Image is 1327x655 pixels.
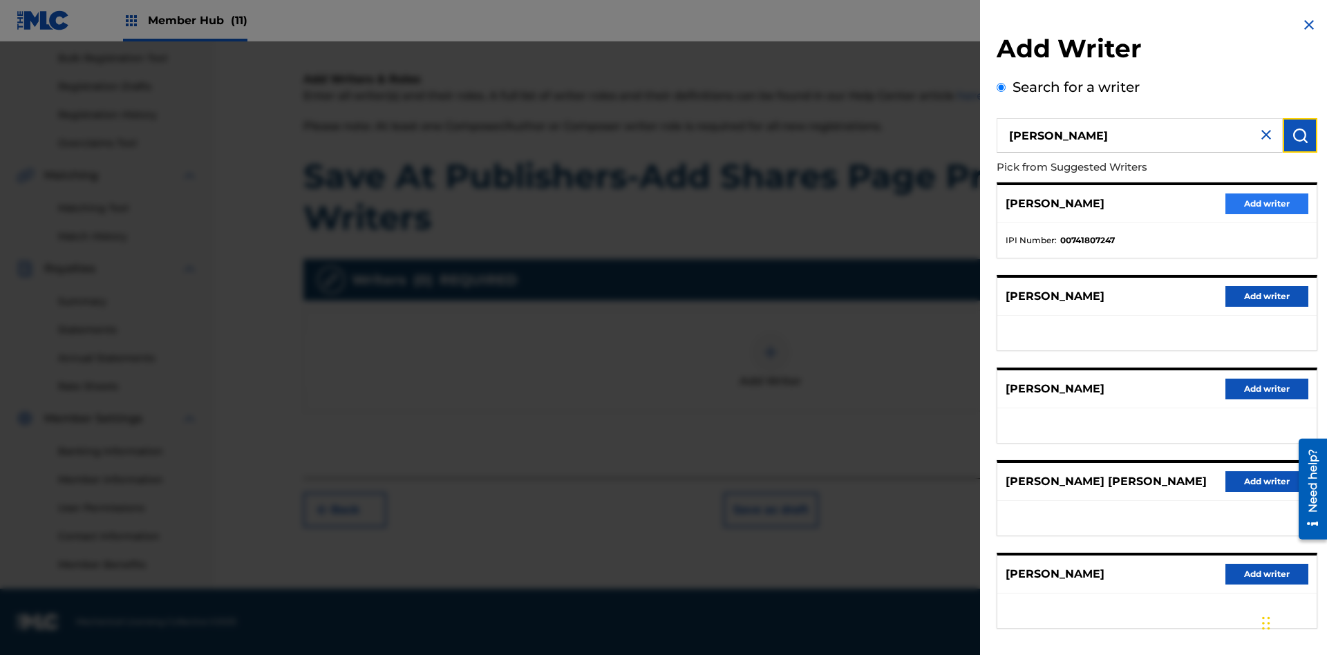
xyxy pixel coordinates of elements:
[1006,234,1057,247] span: IPI Number :
[1225,471,1308,492] button: Add writer
[997,153,1239,182] p: Pick from Suggested Writers
[1262,602,1270,644] div: Drag
[1225,564,1308,585] button: Add writer
[1288,433,1327,547] iframe: Resource Center
[997,118,1283,153] input: Search writer's name or IPI Number
[1225,286,1308,307] button: Add writer
[123,12,140,29] img: Top Rightsholders
[1292,127,1308,144] img: Search Works
[1225,193,1308,214] button: Add writer
[1258,126,1274,143] img: close
[1006,473,1207,490] p: [PERSON_NAME] [PERSON_NAME]
[1006,566,1104,582] p: [PERSON_NAME]
[17,10,70,30] img: MLC Logo
[148,12,247,28] span: Member Hub
[1006,288,1104,305] p: [PERSON_NAME]
[1258,589,1327,655] iframe: Chat Widget
[1225,379,1308,399] button: Add writer
[1006,196,1104,212] p: [PERSON_NAME]
[231,14,247,27] span: (11)
[1006,381,1104,397] p: [PERSON_NAME]
[1013,79,1140,95] label: Search for a writer
[997,33,1317,68] h2: Add Writer
[1060,234,1115,247] strong: 00741807247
